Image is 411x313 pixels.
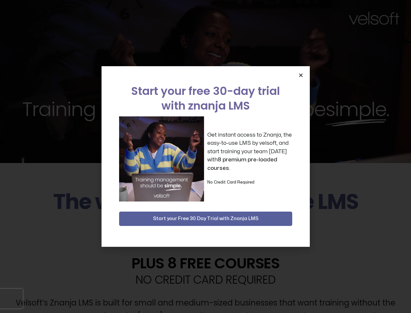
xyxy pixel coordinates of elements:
[153,215,258,223] span: Start your Free 30 Day Trial with Znanja LMS
[207,157,277,171] strong: 8 premium pre-loaded courses
[119,84,292,113] h2: Start your free 30-day trial with znanja LMS
[298,73,303,78] a: Close
[119,116,204,201] img: a woman sitting at her laptop dancing
[207,180,254,184] strong: No Credit Card Required
[119,212,292,226] button: Start your Free 30 Day Trial with Znanja LMS
[207,131,292,172] p: Get instant access to Znanja, the easy-to-use LMS by velsoft, and start training your team [DATE]...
